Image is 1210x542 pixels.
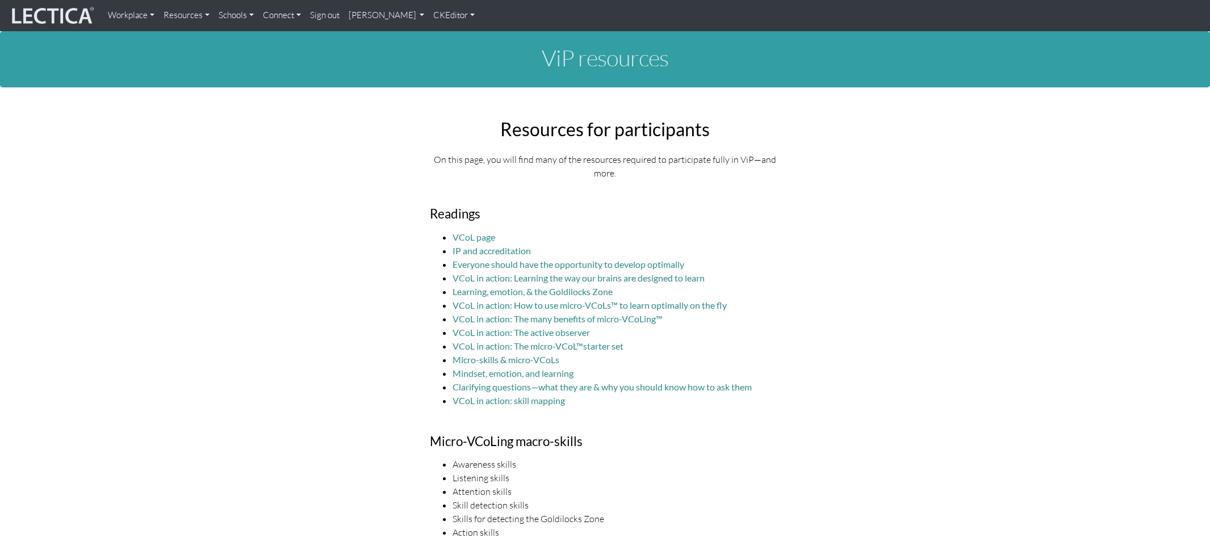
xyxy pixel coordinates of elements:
[453,286,613,297] a: Learning, emotion, & the Goldilocks Zone
[453,354,559,365] a: Micro-skills & micro-VCoLs
[453,259,684,270] a: Everyone should have the opportunity to develop optimally
[453,232,495,242] a: VCoL page
[305,5,344,27] a: Sign out
[258,5,305,27] a: Connect
[453,485,780,498] li: Attention skills
[344,5,429,27] a: [PERSON_NAME]
[429,5,479,27] a: CKEditor
[290,45,920,70] h1: ViP resources
[453,381,752,392] a: Clarifying questions—what they are & why you should know how to ask them
[453,512,780,526] li: Skills for detecting the Goldilocks Zone
[159,5,214,27] a: Resources
[430,435,780,449] h3: Micro-VCoLing macro-skills
[453,245,531,256] a: IP and accreditation
[453,395,565,406] a: VCoL in action: skill mapping
[576,341,583,351] a: ™
[453,327,590,338] a: VCoL in action: The active observer
[214,5,258,27] a: Schools
[453,457,780,471] li: Awareness skills
[453,498,780,512] li: Skill detection skills
[430,207,780,221] h3: Readings
[430,153,780,180] p: On this page, you will find many of the resources required to participate fully in ViP—and more.
[656,313,663,324] a: ™
[453,471,780,485] li: Listening skills
[103,5,159,27] a: Workplace
[453,526,780,539] li: Action skills
[453,313,656,324] a: VCoL in action: The many benefits of micro-VCoLing
[453,300,727,310] a: VCoL in action: How to use micro-VCoLs™ to learn optimally on the fly
[453,272,705,283] a: VCoL in action: Learning the way our brains are designed to learn
[453,341,576,351] a: VCoL in action: The micro-VCoL
[453,368,573,379] a: Mindset, emotion, and learning
[583,341,623,351] a: starter set
[9,5,94,27] img: lecticalive
[430,119,780,139] h2: Resources for participants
